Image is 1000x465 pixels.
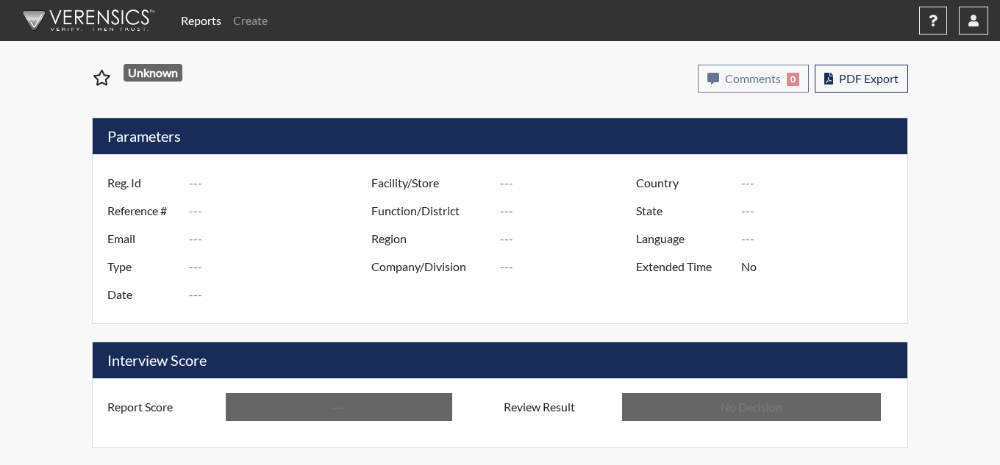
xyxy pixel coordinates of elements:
input: --- [741,253,904,281]
input: --- [189,169,375,197]
span: PDF Export [839,71,899,85]
label: Language [625,225,741,253]
h5: Parameters [93,118,907,154]
a: Create [227,6,274,35]
input: --- [741,169,904,197]
input: --- [500,197,640,225]
label: Extended Time [625,253,741,281]
label: Company/Division [360,253,500,281]
input: --- [741,225,904,253]
label: Country [625,169,741,197]
input: --- [189,225,375,253]
label: Reg. Id [96,169,189,197]
input: --- [189,253,375,281]
button: PDF Export [815,65,908,93]
span: 0 [787,73,799,86]
input: --- [500,169,640,197]
span: Unknown [124,64,183,82]
label: Function/District [360,197,500,225]
label: Review Result [493,393,622,421]
button: Comments0 [698,65,809,93]
label: Reference # [96,197,189,225]
input: --- [741,197,904,225]
label: State [625,197,741,225]
input: --- [226,393,452,421]
input: No Decision [622,393,881,421]
label: Region [360,225,500,253]
input: --- [500,253,640,281]
label: Date [96,281,189,309]
label: Report Score [96,393,226,421]
label: Facility/Store [360,169,500,197]
label: Type [96,253,189,281]
label: Email [96,225,189,253]
input: --- [500,225,640,253]
input: --- [189,281,375,309]
a: Reports [175,6,227,35]
input: --- [189,197,375,225]
span: Comments [725,71,781,85]
h5: Interview Score [93,342,907,378]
